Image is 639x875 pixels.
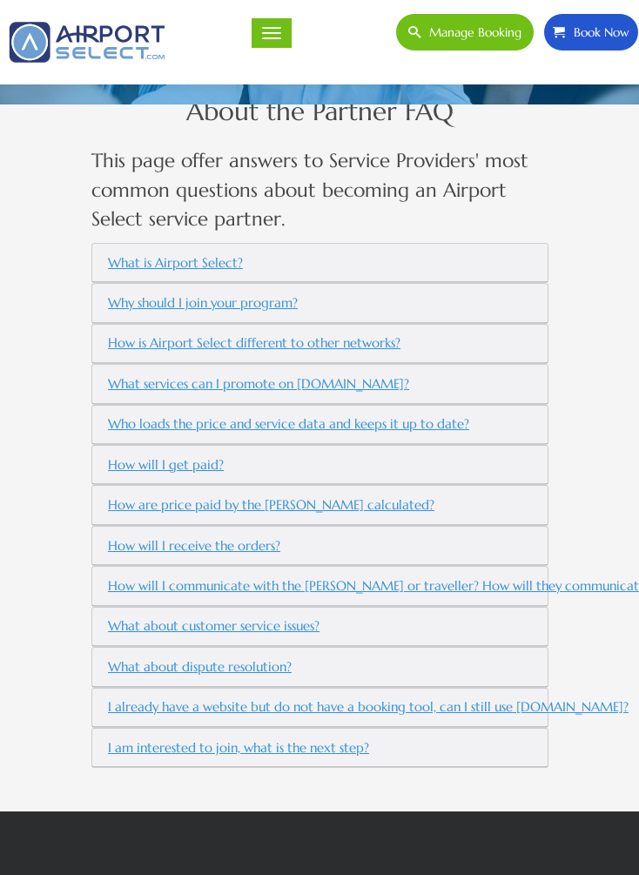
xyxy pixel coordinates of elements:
h4: This page offer answers to Service Providers' most common questions about becoming an Airport Sel... [91,146,548,233]
span: Manage booking [420,14,521,50]
span: Book Now [565,14,629,50]
a: Book Now [543,13,639,51]
button: How is Airport Select different to other networks? [101,329,408,358]
button: How will I get paid? [101,450,232,479]
button: How are price paid by the [PERSON_NAME] calculated? [101,490,442,519]
button: What about dispute resolution? [101,652,299,681]
button: What about customer service issues? [101,612,327,641]
button: What services can I promote on [DOMAIN_NAME]? [101,369,417,398]
button: How will I receive the orders? [101,531,288,560]
button: Who loads the price and service data and keeps it up to date? [101,410,477,439]
button: What is Airport Select? [101,248,251,277]
button: I am interested to join, what is the next step? [101,733,377,762]
button: I already have a website but do not have a booking tool, can I still use [DOMAIN_NAME]? [101,693,636,722]
button: Why should I join your program? [101,288,306,317]
a: Manage booking [395,13,535,51]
